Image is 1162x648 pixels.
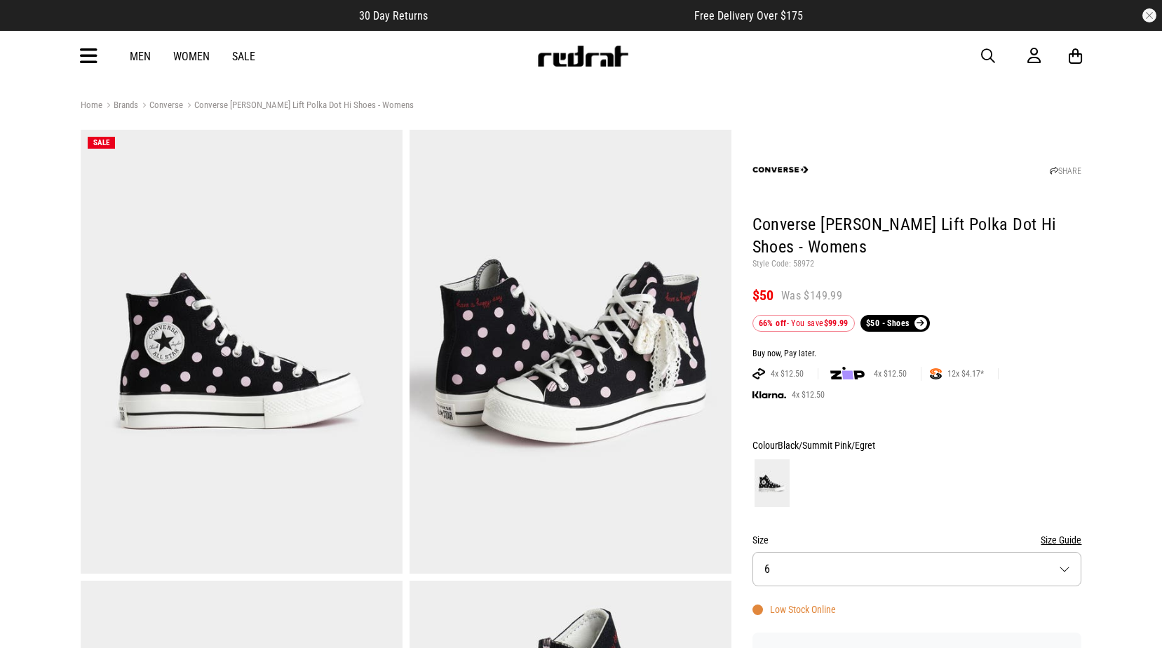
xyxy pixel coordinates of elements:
[752,142,809,198] img: Converse
[860,315,930,332] a: $50 - Shoes
[1050,166,1081,176] a: SHARE
[755,459,790,507] img: Black/Summit Pink/Egret
[81,100,102,110] a: Home
[824,318,849,328] b: $99.99
[752,552,1082,586] button: 6
[102,100,138,113] a: Brands
[830,367,865,381] img: zip
[752,287,774,304] span: $50
[183,100,414,113] a: Converse [PERSON_NAME] Lift Polka Dot Hi Shoes - Womens
[786,389,830,400] span: 4x $12.50
[752,349,1082,360] div: Buy now, Pay later.
[93,138,109,147] span: SALE
[752,214,1082,259] h1: Converse [PERSON_NAME] Lift Polka Dot Hi Shoes - Womens
[359,9,428,22] span: 30 Day Returns
[752,532,1082,548] div: Size
[232,50,255,63] a: Sale
[456,8,666,22] iframe: Customer reviews powered by Trustpilot
[752,391,786,399] img: KLARNA
[536,46,629,67] img: Redrat logo
[694,9,803,22] span: Free Delivery Over $175
[759,318,787,328] b: 66% off
[930,368,942,379] img: SPLITPAY
[942,368,989,379] span: 12x $4.17*
[1041,532,1081,548] button: Size Guide
[781,288,842,304] span: Was $149.99
[778,440,875,451] span: Black/Summit Pink/Egret
[752,315,855,332] div: - You save
[130,50,151,63] a: Men
[752,604,836,615] div: Low Stock Online
[765,368,809,379] span: 4x $12.50
[410,130,731,574] img: Converse Chuck Taylor Lift Polka Dot Hi Shoes - Womens in Black
[764,562,770,576] span: 6
[138,100,183,113] a: Converse
[752,368,765,379] img: AFTERPAY
[81,130,403,574] img: Converse Chuck Taylor Lift Polka Dot Hi Shoes - Womens in Black
[868,368,912,379] span: 4x $12.50
[752,259,1082,270] p: Style Code: 58972
[752,437,1082,454] div: Colour
[173,50,210,63] a: Women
